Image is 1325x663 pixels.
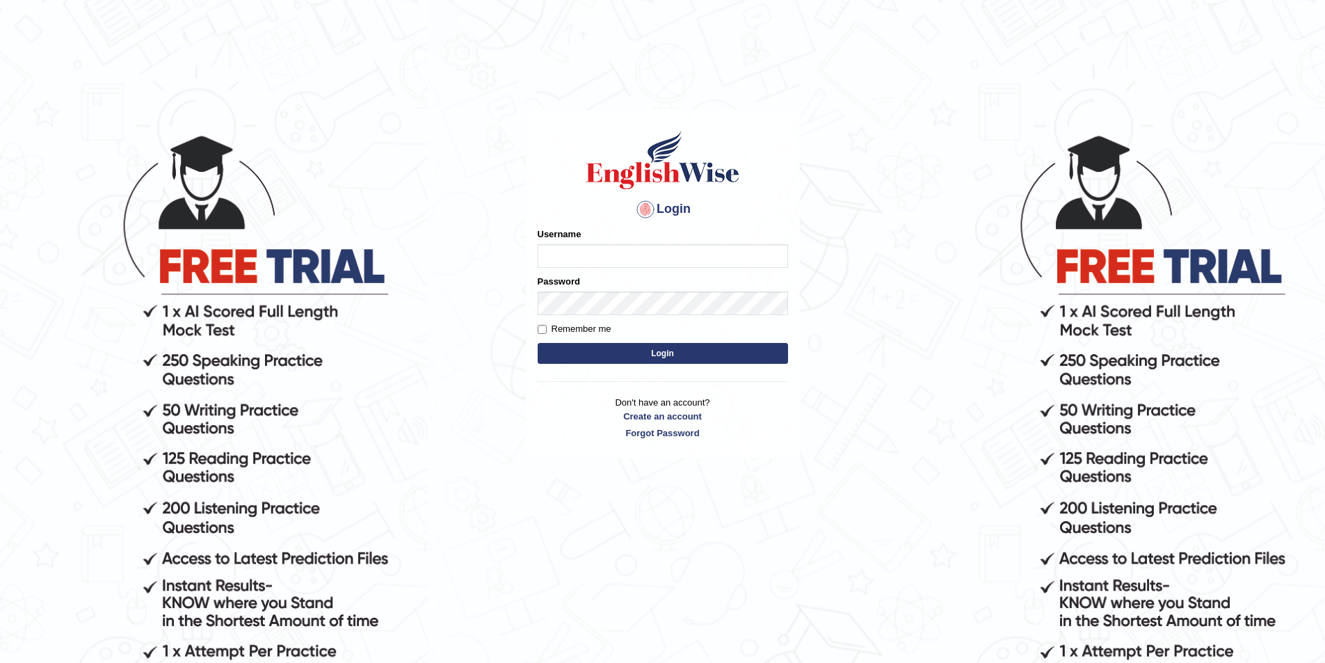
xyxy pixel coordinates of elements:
[538,227,581,241] label: Username
[538,325,547,334] input: Remember me
[538,343,788,364] button: Login
[538,198,788,221] h4: Login
[538,426,788,440] a: Forgot Password
[584,129,742,191] img: Logo of English Wise sign in for intelligent practice with AI
[538,396,788,439] p: Don't have an account?
[538,410,788,423] a: Create an account
[538,322,611,336] label: Remember me
[538,275,580,288] label: Password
